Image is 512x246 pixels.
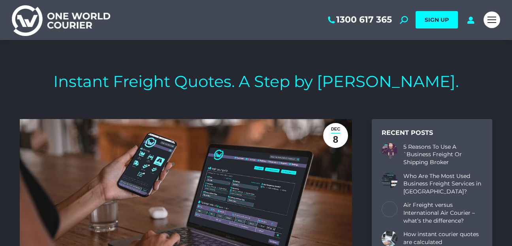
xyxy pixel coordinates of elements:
a: 5 Reasons To Use A `Business Freight Or Shipping Broker [403,143,482,167]
a: How instant courier quotes are calculated [403,231,482,246]
a: Post image [382,172,397,188]
span: 8 [333,134,338,145]
a: Mobile menu icon [484,11,500,28]
a: Post image [382,201,397,217]
img: One World Courier [12,4,110,36]
a: SIGN UP [416,11,458,28]
a: Air Freight versus International Air Courier – what’s the difference? [403,201,482,225]
div: Recent Posts [382,129,482,137]
a: Who Are The Most Used Business Freight Services in [GEOGRAPHIC_DATA]? [403,172,482,195]
a: Post image [382,143,397,159]
h1: Instant Freight Quotes. A Step by [PERSON_NAME]. [53,72,459,91]
span: Dec [331,125,340,133]
a: Dec8 [323,123,348,148]
a: 1300 617 365 [326,15,392,25]
span: SIGN UP [425,16,449,23]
